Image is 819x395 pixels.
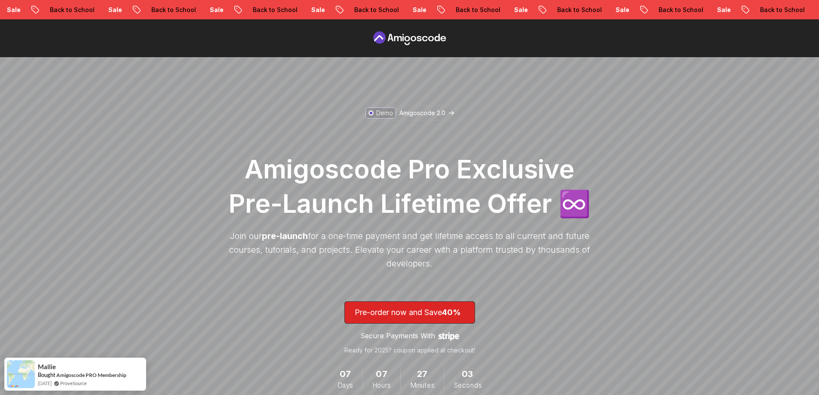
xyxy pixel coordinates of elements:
[340,367,351,381] span: 7 Days
[56,372,126,378] a: Amigoscode PRO Membership
[38,371,55,378] span: Bought
[143,6,202,14] p: Back to School
[506,6,534,14] p: Sale
[462,367,474,381] span: 3 Seconds
[752,6,810,14] p: Back to School
[363,105,456,121] a: DemoAmigoscode 2.0
[399,109,445,117] p: Amigoscode 2.0
[346,6,405,14] p: Back to School
[202,6,229,14] p: Sale
[337,380,353,390] span: Days
[372,380,391,390] span: Hours
[442,308,461,317] span: 40%
[355,306,465,318] p: Pre-order now and Save
[417,367,427,381] span: 27 Minutes
[38,363,56,371] span: Mallie
[650,6,709,14] p: Back to School
[42,6,100,14] p: Back to School
[38,380,52,387] span: [DATE]
[60,380,87,387] a: ProveSource
[454,380,482,390] span: Seconds
[7,360,35,388] img: provesource social proof notification image
[410,380,434,390] span: Minutes
[607,6,635,14] p: Sale
[344,346,475,355] p: Ready for 2025? coupon applied at checkout!
[448,6,506,14] p: Back to School
[709,6,736,14] p: Sale
[371,31,448,45] a: Pre Order page
[245,6,303,14] p: Back to School
[225,229,595,270] p: Join our for a one-time payment and get lifetime access to all current and future courses, tutori...
[100,6,128,14] p: Sale
[405,6,432,14] p: Sale
[360,331,435,341] p: Secure Payments With
[376,109,393,117] p: Demo
[376,367,387,381] span: 7 Hours
[262,231,308,241] span: pre-launch
[303,6,331,14] p: Sale
[344,301,475,355] a: lifetime-access
[549,6,607,14] p: Back to School
[225,152,595,220] h1: Amigoscode Pro Exclusive Pre-Launch Lifetime Offer ♾️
